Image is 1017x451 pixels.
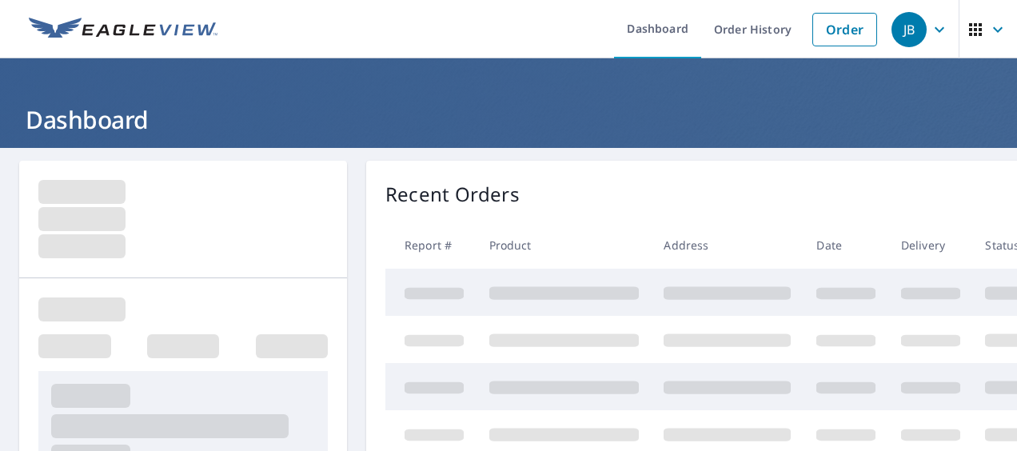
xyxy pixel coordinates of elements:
[888,222,973,269] th: Delivery
[19,103,998,136] h1: Dashboard
[477,222,652,269] th: Product
[29,18,217,42] img: EV Logo
[385,222,477,269] th: Report #
[804,222,888,269] th: Date
[891,12,927,47] div: JB
[812,13,877,46] a: Order
[385,180,520,209] p: Recent Orders
[651,222,804,269] th: Address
